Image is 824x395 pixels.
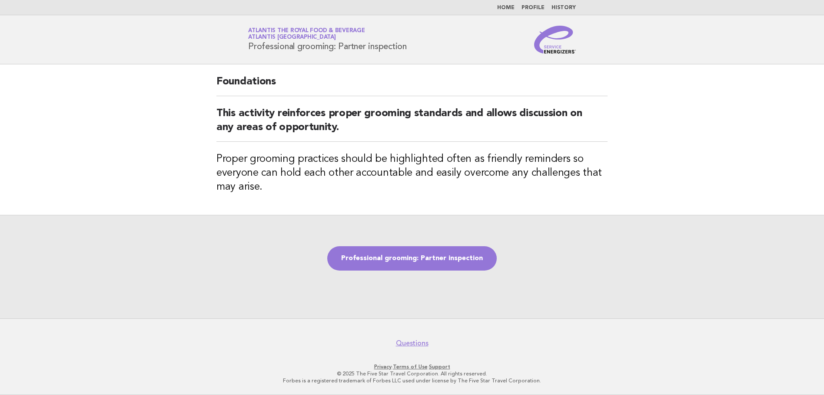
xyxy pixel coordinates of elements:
[522,5,545,10] a: Profile
[248,35,336,40] span: Atlantis [GEOGRAPHIC_DATA]
[216,107,608,142] h2: This activity reinforces proper grooming standards and allows discussion on any areas of opportun...
[393,364,428,370] a: Terms of Use
[248,28,365,40] a: Atlantis the Royal Food & BeverageAtlantis [GEOGRAPHIC_DATA]
[374,364,392,370] a: Privacy
[146,370,678,377] p: © 2025 The Five Star Travel Corporation. All rights reserved.
[429,364,450,370] a: Support
[497,5,515,10] a: Home
[534,26,576,54] img: Service Energizers
[327,246,497,271] a: Professional grooming: Partner inspection
[216,75,608,96] h2: Foundations
[146,377,678,384] p: Forbes is a registered trademark of Forbes LLC used under license by The Five Star Travel Corpora...
[146,363,678,370] p: · ·
[248,28,407,51] h1: Professional grooming: Partner inspection
[552,5,576,10] a: History
[216,152,608,194] h3: Proper grooming practices should be highlighted often as friendly reminders so everyone can hold ...
[396,339,429,348] a: Questions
